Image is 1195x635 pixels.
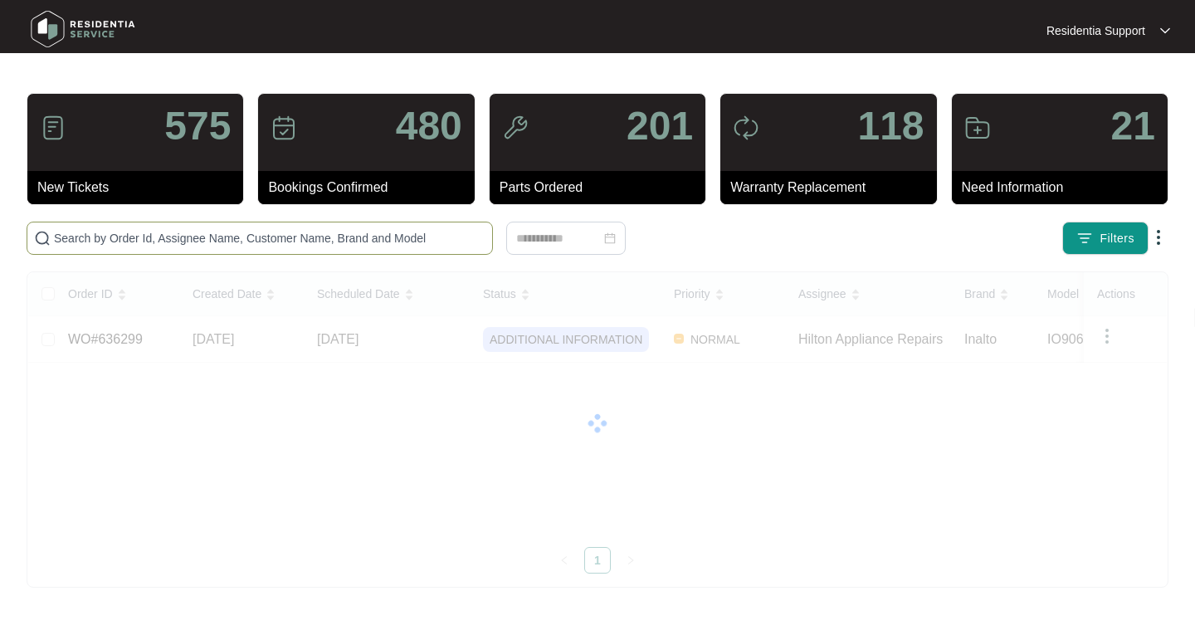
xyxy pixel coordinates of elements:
p: 118 [857,106,924,146]
button: filter iconFilters [1062,222,1149,255]
img: search-icon [34,230,51,247]
p: New Tickets [37,178,243,198]
p: 201 [627,106,693,146]
span: Filters [1100,230,1134,247]
p: 575 [164,106,231,146]
p: Bookings Confirmed [268,178,474,198]
p: Need Information [962,178,1168,198]
img: icon [733,115,759,141]
p: Warranty Replacement [730,178,936,198]
img: filter icon [1076,230,1093,247]
img: dropdown arrow [1149,227,1168,247]
img: icon [502,115,529,141]
p: 480 [396,106,462,146]
p: Residentia Support [1046,22,1145,39]
p: Parts Ordered [500,178,705,198]
img: icon [271,115,297,141]
input: Search by Order Id, Assignee Name, Customer Name, Brand and Model [54,229,485,247]
img: icon [40,115,66,141]
p: 21 [1111,106,1155,146]
img: icon [964,115,991,141]
img: residentia service logo [25,4,141,54]
img: dropdown arrow [1160,27,1170,35]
